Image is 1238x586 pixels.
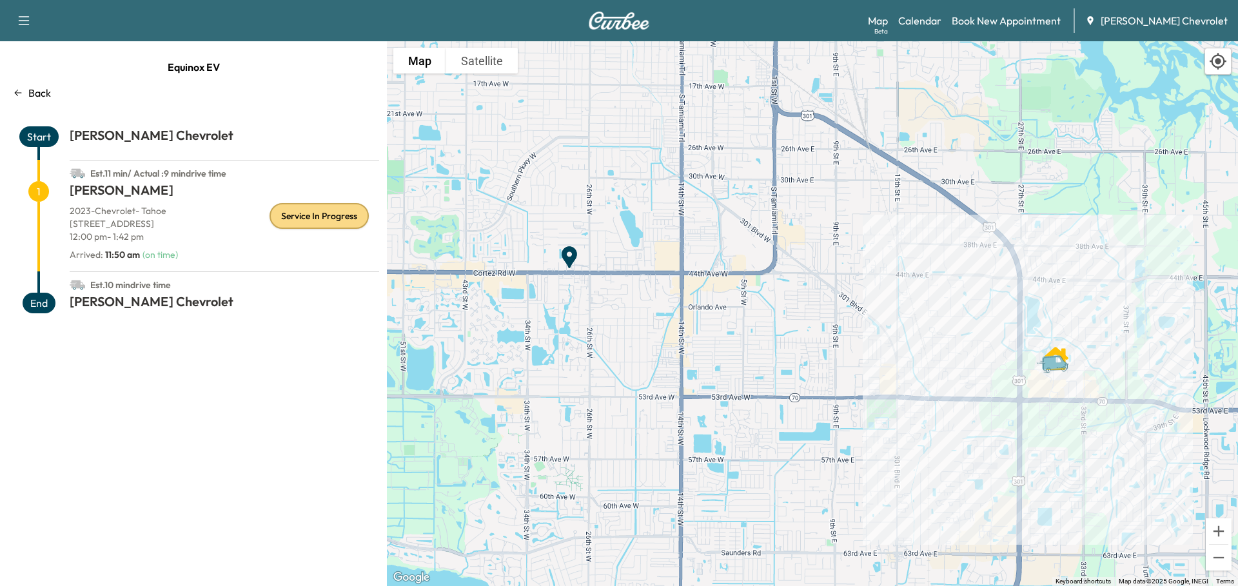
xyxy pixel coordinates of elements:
[70,217,379,230] p: [STREET_ADDRESS]
[70,204,379,217] p: 2023 - Chevrolet - Tahoe
[90,168,226,179] span: Est. 11 min / Actual : 9 min drive time
[952,13,1061,28] a: Book New Appointment
[1119,578,1208,585] span: Map data ©2025 Google, INEGI
[70,293,379,316] h1: [PERSON_NAME] Chevrolet
[390,569,433,586] a: Open this area in Google Maps (opens a new window)
[19,126,59,147] span: Start
[1043,339,1068,365] gmp-advanced-marker: MINERVA ELOIZA
[1056,577,1111,586] button: Keyboard shortcuts
[70,181,379,204] h1: [PERSON_NAME]
[1216,578,1234,585] a: Terms (opens in new tab)
[390,569,433,586] img: Google
[28,181,49,202] span: 1
[393,48,446,73] button: Show street map
[446,48,518,73] button: Show satellite imagery
[70,126,379,150] h1: [PERSON_NAME] Chevrolet
[142,249,178,260] span: ( on time )
[168,54,220,80] span: Equinox EV
[1206,545,1232,571] button: Zoom out
[70,230,379,243] p: 12:00 pm - 1:42 pm
[90,279,171,291] span: Est. 10 min drive time
[874,26,888,36] div: Beta
[70,248,140,261] p: Arrived :
[1204,48,1232,75] div: Recenter map
[868,13,888,28] a: MapBeta
[1036,341,1081,364] gmp-advanced-marker: Van
[588,12,650,30] img: Curbee Logo
[28,85,51,101] p: Back
[23,293,55,313] span: End
[1101,13,1228,28] span: [PERSON_NAME] Chevrolet
[105,249,140,260] span: 11:50 am
[556,238,582,264] gmp-advanced-marker: End Point
[270,203,369,229] div: Service In Progress
[1206,518,1232,544] button: Zoom in
[898,13,941,28] a: Calendar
